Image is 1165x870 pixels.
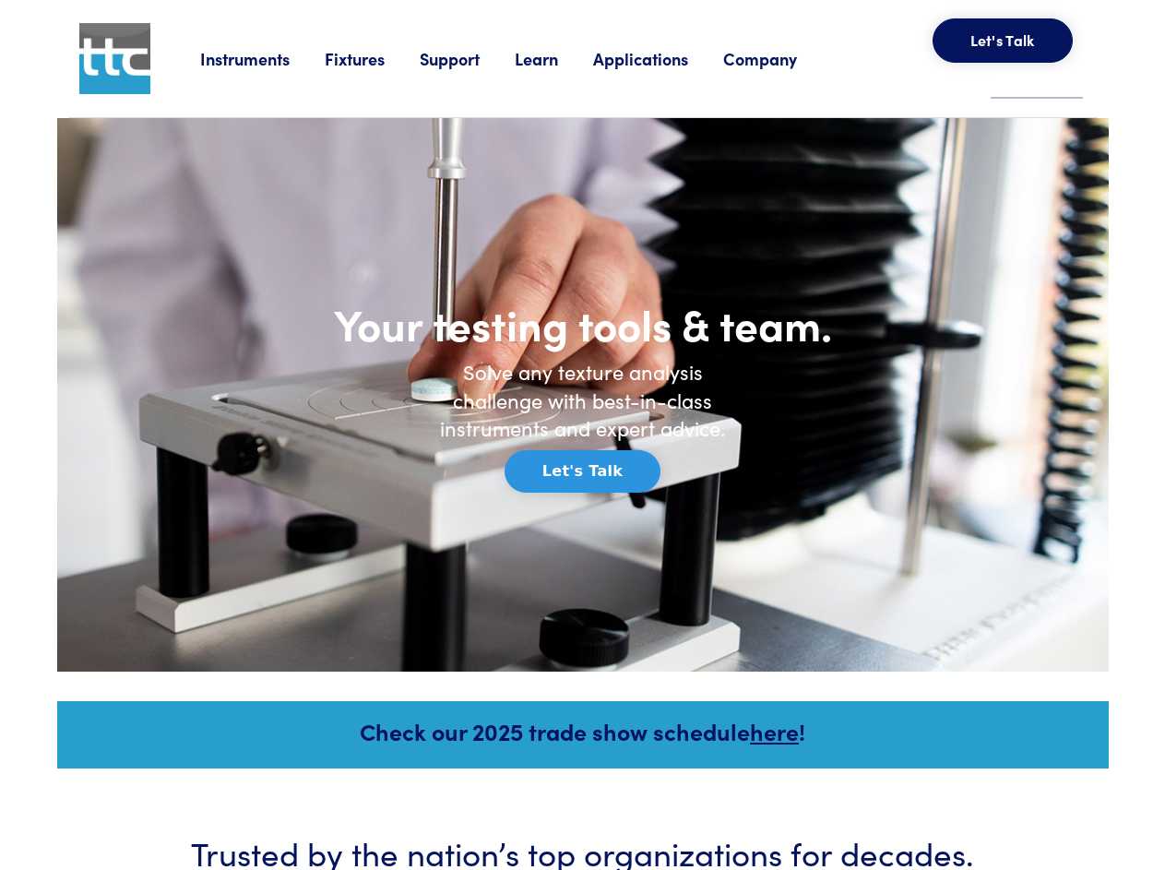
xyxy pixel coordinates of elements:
[515,47,593,70] a: Learn
[750,715,799,747] a: here
[82,715,1084,747] h5: Check our 2025 trade show schedule !
[325,47,420,70] a: Fixtures
[723,47,832,70] a: Company
[200,47,325,70] a: Instruments
[593,47,723,70] a: Applications
[505,450,660,493] button: Let's Talk
[420,47,515,70] a: Support
[933,18,1073,63] button: Let's Talk
[269,297,897,351] h1: Your testing tools & team.
[426,358,740,443] h6: Solve any texture analysis challenge with best-in-class instruments and expert advice.
[79,23,150,94] img: ttc_logo_1x1_v1.0.png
